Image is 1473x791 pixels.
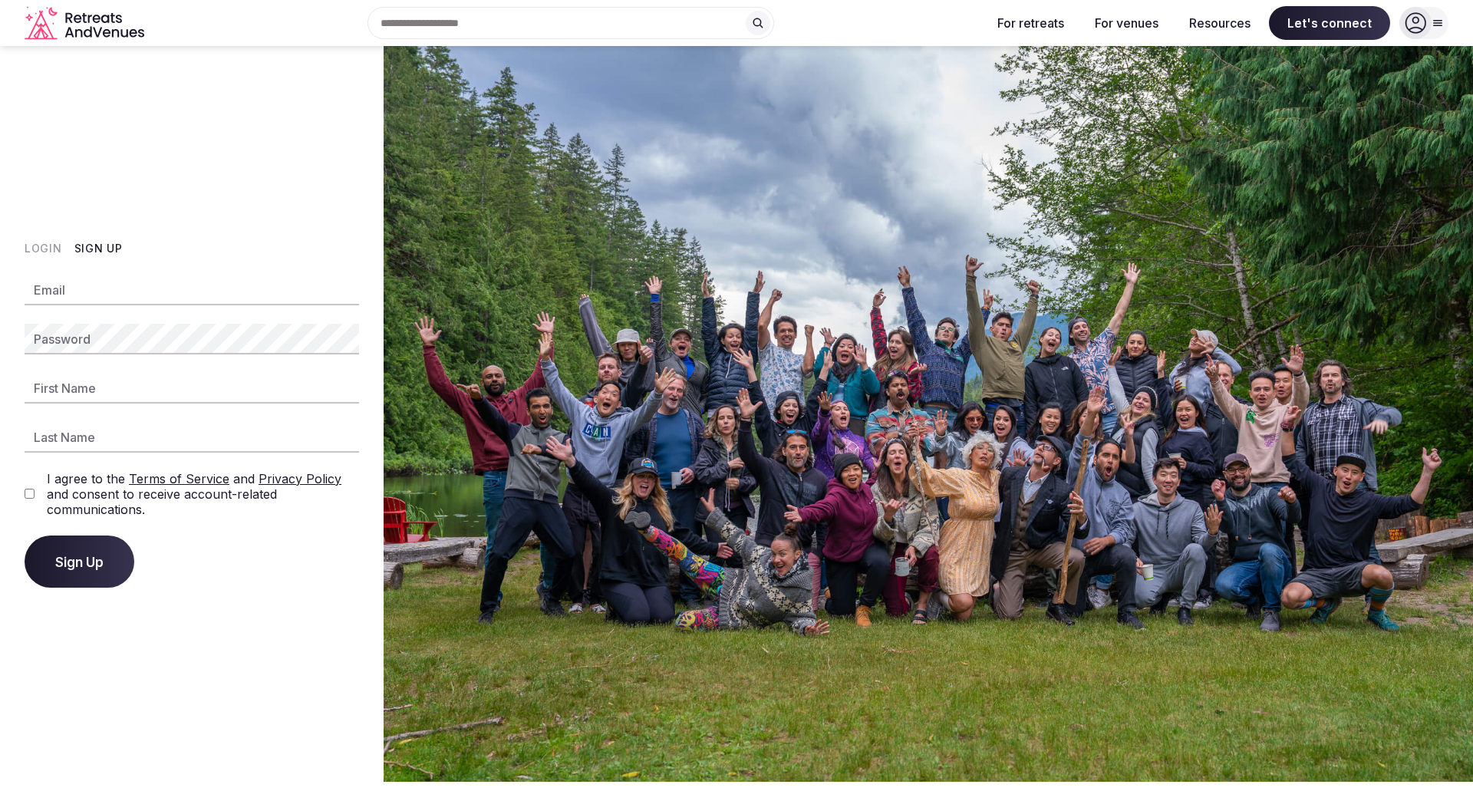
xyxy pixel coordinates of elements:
a: Terms of Service [129,471,229,486]
span: Sign Up [55,554,104,569]
span: Let's connect [1269,6,1390,40]
svg: Retreats and Venues company logo [25,6,147,41]
button: For venues [1083,6,1171,40]
button: Sign Up [25,536,134,588]
a: Visit the homepage [25,6,147,41]
button: Login [25,241,62,256]
img: My Account Background [384,46,1473,782]
button: Resources [1177,6,1263,40]
button: Sign Up [74,241,123,256]
label: I agree to the and and consent to receive account-related communications. [47,471,359,517]
button: For retreats [985,6,1076,40]
a: Privacy Policy [259,471,341,486]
